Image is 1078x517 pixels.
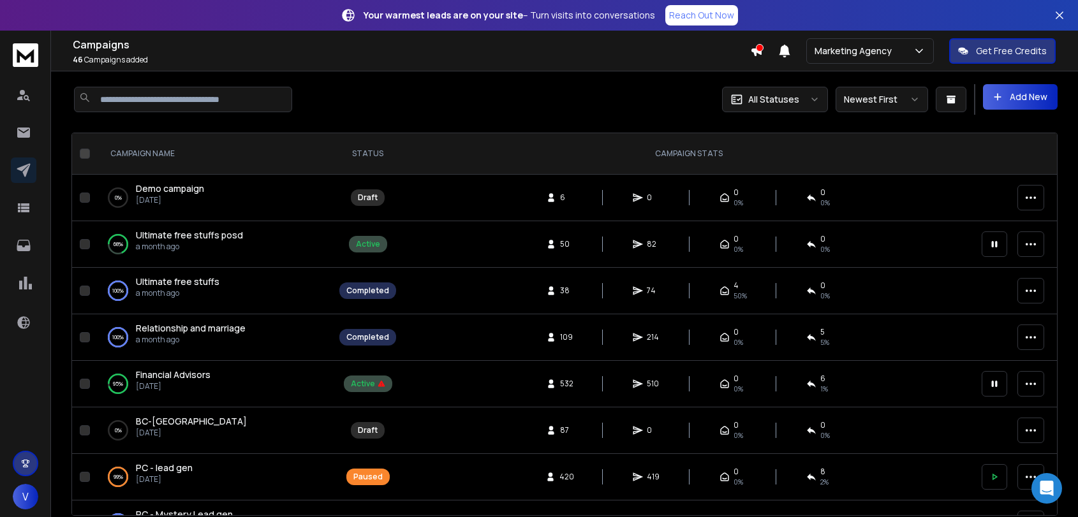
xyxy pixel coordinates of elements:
[13,43,38,67] img: logo
[820,280,825,291] span: 0
[665,5,738,25] a: Reach Out Now
[669,9,734,22] p: Reach Out Now
[734,187,739,198] span: 0
[136,275,219,288] a: Ultimate free stuffs
[815,45,897,57] p: Marketing Agency
[734,420,739,430] span: 0
[95,361,332,407] td: 95%Financial Advisors[DATE]
[364,9,523,21] strong: Your warmest leads are on your site
[404,133,974,175] th: CAMPAIGN STATS
[647,286,660,296] span: 74
[560,379,573,389] span: 532
[136,229,243,241] span: Ultimate free stuffs posd
[748,93,799,106] p: All Statuses
[1031,473,1062,504] div: Open Intercom Messenger
[115,424,122,437] p: 0 %
[346,332,389,342] div: Completed
[358,193,378,203] div: Draft
[820,244,830,254] span: 0 %
[136,474,193,484] p: [DATE]
[647,425,660,435] span: 0
[136,415,247,428] a: BC-[GEOGRAPHIC_DATA]
[559,472,574,482] span: 420
[95,221,332,268] td: 68%Ultimate free stuffs posda month ago
[95,133,332,175] th: CAMPAIGN NAME
[364,9,655,22] p: – Turn visits into conversations
[820,327,825,337] span: 5
[983,84,1058,110] button: Add New
[560,425,573,435] span: 87
[820,477,829,487] span: 2 %
[136,381,210,391] p: [DATE]
[358,425,378,435] div: Draft
[734,198,743,208] span: 0%
[647,472,660,482] span: 419
[647,193,660,203] span: 0
[560,193,573,203] span: 6
[136,182,204,195] a: Demo campaign
[560,332,573,342] span: 109
[734,374,739,384] span: 0
[734,280,739,291] span: 4
[820,384,828,394] span: 1 %
[820,374,825,384] span: 6
[820,430,830,441] span: 0%
[73,55,750,65] p: Campaigns added
[734,327,739,337] span: 0
[820,420,825,430] span: 0
[820,198,830,208] span: 0%
[13,484,38,509] button: V
[647,379,660,389] span: 510
[114,238,123,251] p: 68 %
[112,331,124,344] p: 100 %
[820,291,830,301] span: 0 %
[647,239,660,249] span: 82
[136,368,210,381] span: Financial Advisors
[73,54,83,65] span: 46
[647,332,660,342] span: 214
[136,335,246,345] p: a month ago
[136,195,204,205] p: [DATE]
[949,38,1056,64] button: Get Free Credits
[346,286,389,296] div: Completed
[560,286,573,296] span: 38
[73,37,750,52] h1: Campaigns
[95,407,332,454] td: 0%BC-[GEOGRAPHIC_DATA][DATE]
[136,242,243,252] p: a month ago
[356,239,380,249] div: Active
[734,430,743,441] span: 0%
[136,288,219,298] p: a month ago
[136,428,247,438] p: [DATE]
[95,268,332,314] td: 100%Ultimate free stuffsa month ago
[95,314,332,361] td: 100%Relationship and marriagea month ago
[136,229,243,242] a: Ultimate free stuffs posd
[734,234,739,244] span: 0
[136,322,246,335] a: Relationship and marriage
[820,467,825,477] span: 8
[820,234,825,244] span: 0
[820,187,825,198] span: 0
[353,472,383,482] div: Paused
[734,291,747,301] span: 50 %
[734,337,743,347] span: 0%
[332,133,404,175] th: STATUS
[95,454,332,500] td: 99%PC - lead gen[DATE]
[820,337,829,347] span: 5 %
[112,284,124,297] p: 100 %
[351,379,385,389] div: Active
[734,477,743,487] span: 0%
[560,239,573,249] span: 50
[734,384,743,394] span: 0%
[136,322,246,334] span: Relationship and marriage
[114,470,123,483] p: 99 %
[136,462,193,474] a: PC - lead gen
[734,467,739,477] span: 0
[836,87,928,112] button: Newest First
[136,462,193,474] span: PC - lead gen
[115,191,122,204] p: 0 %
[976,45,1047,57] p: Get Free Credits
